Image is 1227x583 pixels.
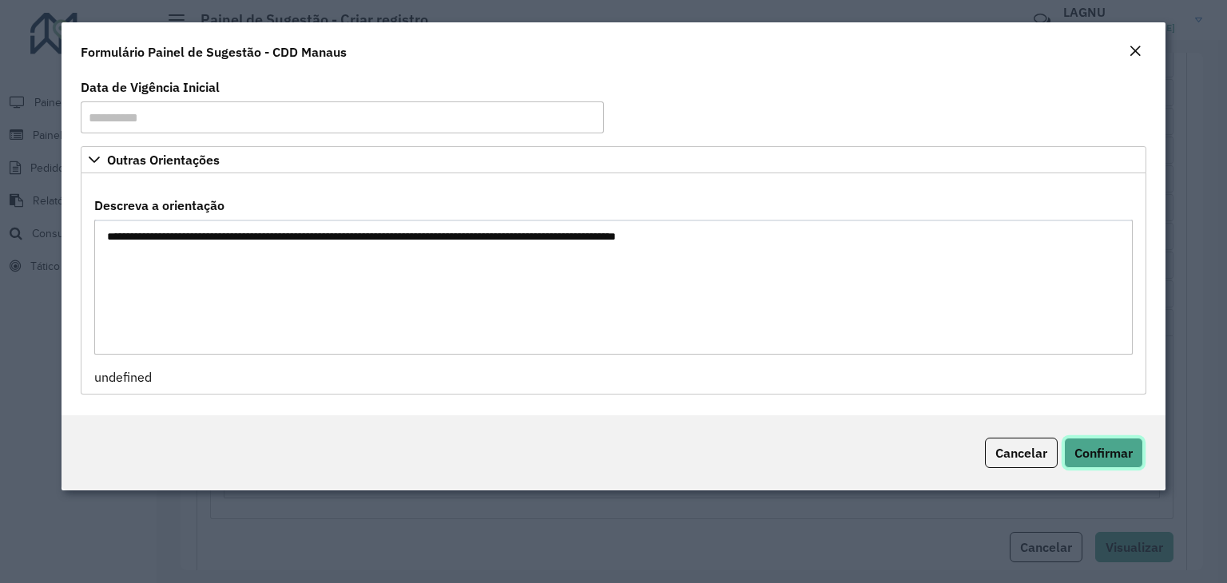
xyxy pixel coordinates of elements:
[1124,42,1146,62] button: Close
[107,153,220,166] span: Outras Orientações
[94,369,152,385] span: undefined
[81,42,347,61] h4: Formulário Painel de Sugestão - CDD Manaus
[1074,445,1133,461] span: Confirmar
[81,146,1146,173] a: Outras Orientações
[94,196,224,215] label: Descreva a orientação
[81,173,1146,395] div: Outras Orientações
[1064,438,1143,468] button: Confirmar
[995,445,1047,461] span: Cancelar
[81,77,220,97] label: Data de Vigência Inicial
[1129,45,1142,58] em: Fechar
[985,438,1058,468] button: Cancelar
